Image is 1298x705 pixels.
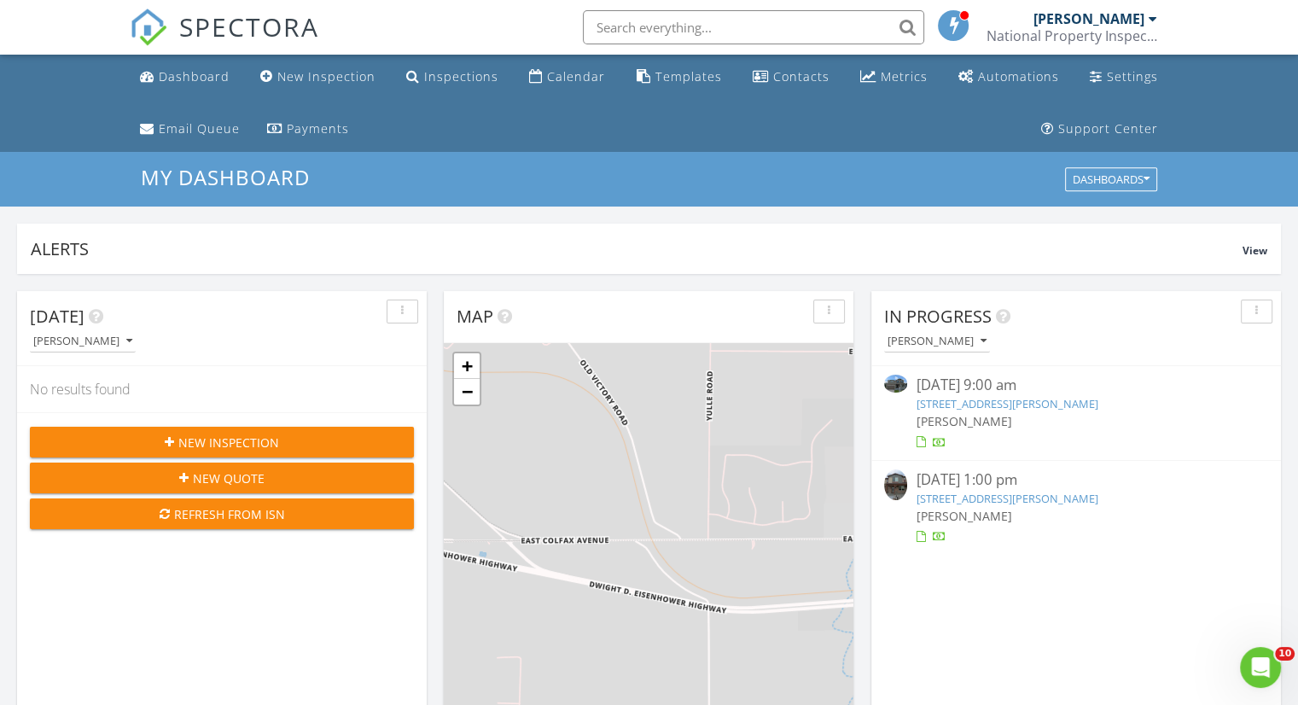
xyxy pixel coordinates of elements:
[1107,68,1158,84] div: Settings
[916,375,1236,396] div: [DATE] 9:00 am
[888,335,987,347] div: [PERSON_NAME]
[457,305,493,328] span: Map
[583,10,924,44] input: Search everything...
[1058,120,1158,137] div: Support Center
[884,469,1268,545] a: [DATE] 1:00 pm [STREET_ADDRESS][PERSON_NAME] [PERSON_NAME]
[884,330,990,353] button: [PERSON_NAME]
[133,114,247,145] a: Email Queue
[424,68,498,84] div: Inspections
[31,237,1243,260] div: Alerts
[33,335,132,347] div: [PERSON_NAME]
[916,508,1011,524] span: [PERSON_NAME]
[987,27,1157,44] div: National Property Inspections
[178,434,279,452] span: New Inspection
[916,413,1011,429] span: [PERSON_NAME]
[399,61,505,93] a: Inspections
[1034,114,1165,145] a: Support Center
[853,61,934,93] a: Metrics
[30,498,414,529] button: Refresh from ISN
[1073,174,1150,186] div: Dashboards
[30,463,414,493] button: New Quote
[884,305,992,328] span: In Progress
[287,120,349,137] div: Payments
[193,469,265,487] span: New Quote
[773,68,829,84] div: Contacts
[253,61,382,93] a: New Inspection
[130,9,167,46] img: The Best Home Inspection Software - Spectora
[130,23,319,59] a: SPECTORA
[746,61,836,93] a: Contacts
[978,68,1059,84] div: Automations
[1033,10,1144,27] div: [PERSON_NAME]
[454,353,480,379] a: Zoom in
[547,68,605,84] div: Calendar
[159,120,240,137] div: Email Queue
[884,375,1268,451] a: [DATE] 9:00 am [STREET_ADDRESS][PERSON_NAME] [PERSON_NAME]
[30,330,136,353] button: [PERSON_NAME]
[1243,243,1267,258] span: View
[454,379,480,405] a: Zoom out
[30,305,84,328] span: [DATE]
[17,366,427,412] div: No results found
[916,396,1097,411] a: [STREET_ADDRESS][PERSON_NAME]
[916,469,1236,491] div: [DATE] 1:00 pm
[44,505,400,523] div: Refresh from ISN
[141,163,310,191] span: My Dashboard
[629,61,728,93] a: Templates
[884,469,907,501] img: 9343117%2Fcover_photos%2Fp8qX7c5R1lObbv7vHRcO%2Fsmall.jpg
[179,9,319,44] span: SPECTORA
[30,427,414,457] button: New Inspection
[133,61,236,93] a: Dashboard
[260,114,356,145] a: Payments
[1083,61,1165,93] a: Settings
[277,68,375,84] div: New Inspection
[1240,647,1281,688] iframe: Intercom live chat
[159,68,230,84] div: Dashboard
[884,375,907,393] img: 9363031%2Fcover_photos%2FsJQH6IXDm1XlbhBNR9R6%2Fsmall.jpg
[1065,168,1157,192] button: Dashboards
[522,61,612,93] a: Calendar
[655,68,721,84] div: Templates
[952,61,1066,93] a: Automations (Basic)
[916,491,1097,506] a: [STREET_ADDRESS][PERSON_NAME]
[1275,647,1295,661] span: 10
[881,68,928,84] div: Metrics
